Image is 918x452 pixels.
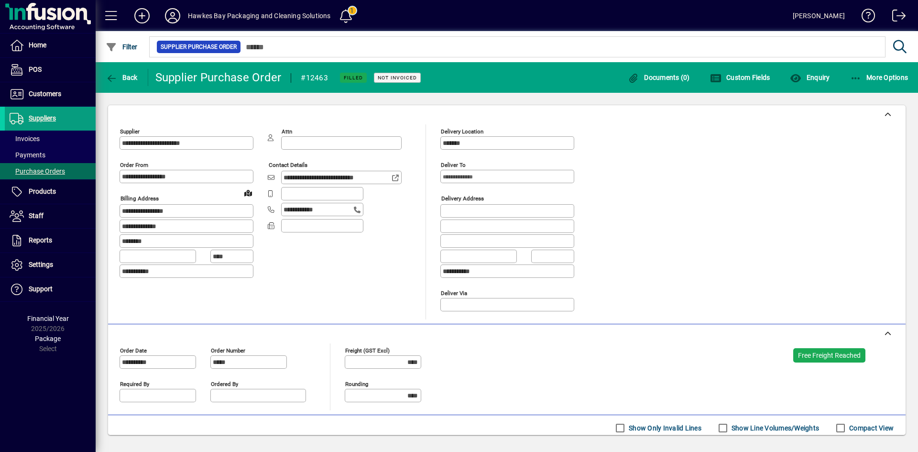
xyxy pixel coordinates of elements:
[628,74,690,81] span: Documents (0)
[120,128,140,135] mat-label: Supplier
[441,289,467,296] mat-label: Deliver via
[441,128,483,135] mat-label: Delivery Location
[5,147,96,163] a: Payments
[708,69,773,86] button: Custom Fields
[10,151,45,159] span: Payments
[106,43,138,51] span: Filter
[29,90,61,98] span: Customers
[847,423,894,433] label: Compact View
[211,380,238,387] mat-label: Ordered by
[885,2,906,33] a: Logout
[10,167,65,175] span: Purchase Orders
[29,187,56,195] span: Products
[29,236,52,244] span: Reports
[103,69,140,86] button: Back
[188,8,331,23] div: Hawkes Bay Packaging and Cleaning Solutions
[301,70,328,86] div: #12463
[127,7,157,24] button: Add
[345,380,368,387] mat-label: Rounding
[5,204,96,228] a: Staff
[35,335,61,342] span: Package
[120,347,147,353] mat-label: Order date
[730,423,819,433] label: Show Line Volumes/Weights
[282,128,292,135] mat-label: Attn
[787,69,832,86] button: Enquiry
[5,58,96,82] a: POS
[96,69,148,86] app-page-header-button: Back
[27,315,69,322] span: Financial Year
[344,75,363,81] span: Filled
[5,163,96,179] a: Purchase Orders
[29,212,44,220] span: Staff
[848,69,911,86] button: More Options
[378,75,417,81] span: Not Invoiced
[5,82,96,106] a: Customers
[29,285,53,293] span: Support
[29,261,53,268] span: Settings
[29,41,46,49] span: Home
[155,70,282,85] div: Supplier Purchase Order
[106,74,138,81] span: Back
[793,8,845,23] div: [PERSON_NAME]
[10,135,40,143] span: Invoices
[5,253,96,277] a: Settings
[5,229,96,253] a: Reports
[5,277,96,301] a: Support
[5,180,96,204] a: Products
[161,42,237,52] span: Supplier Purchase Order
[5,131,96,147] a: Invoices
[627,423,701,433] label: Show Only Invalid Lines
[157,7,188,24] button: Profile
[854,2,875,33] a: Knowledge Base
[103,38,140,55] button: Filter
[29,114,56,122] span: Suppliers
[120,380,149,387] mat-label: Required by
[798,352,861,359] span: Free Freight Reached
[240,185,256,200] a: View on map
[345,347,390,353] mat-label: Freight (GST excl)
[625,69,692,86] button: Documents (0)
[120,162,148,168] mat-label: Order from
[5,33,96,57] a: Home
[211,347,245,353] mat-label: Order number
[790,74,830,81] span: Enquiry
[710,74,770,81] span: Custom Fields
[441,162,466,168] mat-label: Deliver To
[29,66,42,73] span: POS
[850,74,908,81] span: More Options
